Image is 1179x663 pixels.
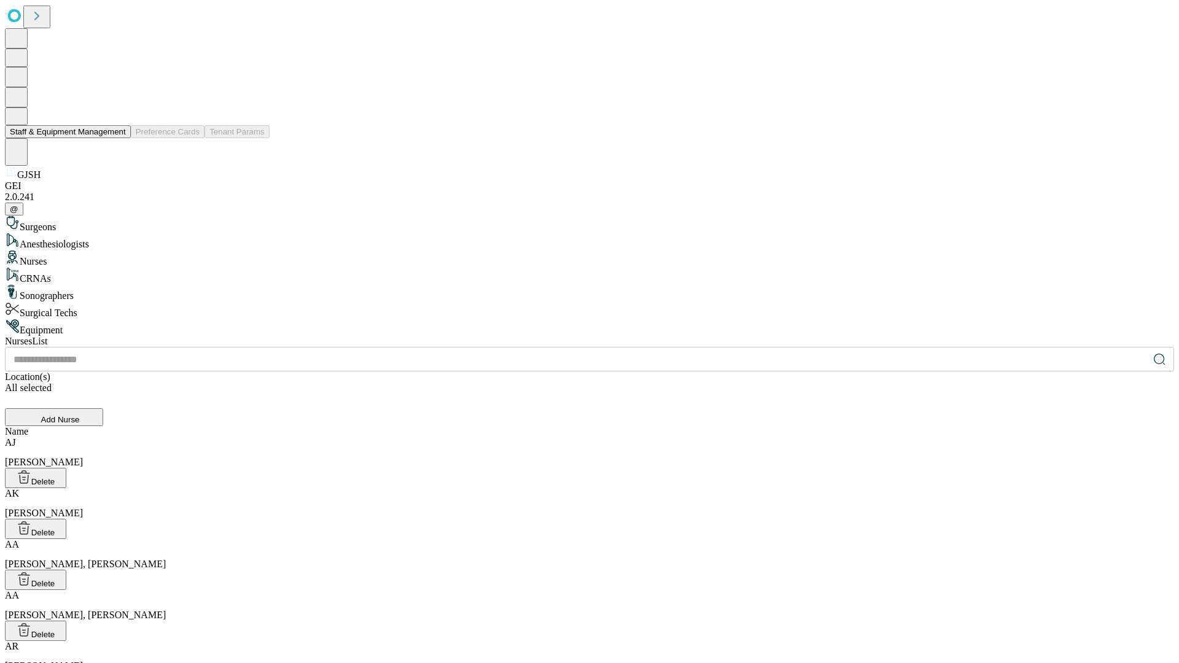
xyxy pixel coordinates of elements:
div: Nurses [5,250,1174,267]
div: Sonographers [5,284,1174,301]
div: [PERSON_NAME], [PERSON_NAME] [5,539,1174,570]
div: Equipment [5,319,1174,336]
div: [PERSON_NAME] [5,488,1174,519]
div: CRNAs [5,267,1174,284]
div: Nurses List [5,336,1174,347]
div: 2.0.241 [5,192,1174,203]
button: @ [5,203,23,215]
div: Anesthesiologists [5,233,1174,250]
button: Staff & Equipment Management [5,125,131,138]
span: Add Nurse [41,415,80,424]
div: Surgical Techs [5,301,1174,319]
button: Delete [5,519,66,539]
span: Location(s) [5,371,50,382]
button: Add Nurse [5,408,103,426]
button: Tenant Params [204,125,270,138]
button: Delete [5,570,66,590]
button: Delete [5,621,66,641]
button: Delete [5,468,66,488]
span: AA [5,539,19,549]
span: Delete [31,579,55,588]
div: [PERSON_NAME], [PERSON_NAME] [5,590,1174,621]
div: GEI [5,180,1174,192]
button: Preference Cards [131,125,204,138]
div: All selected [5,382,1174,394]
span: Delete [31,477,55,486]
span: AK [5,488,19,498]
span: Delete [31,528,55,537]
div: Surgeons [5,215,1174,233]
div: [PERSON_NAME] [5,437,1174,468]
span: Delete [31,630,55,639]
span: @ [10,204,18,214]
span: AJ [5,437,16,448]
span: GJSH [17,169,41,180]
span: AR [5,641,18,651]
div: Name [5,426,1174,437]
span: AA [5,590,19,600]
